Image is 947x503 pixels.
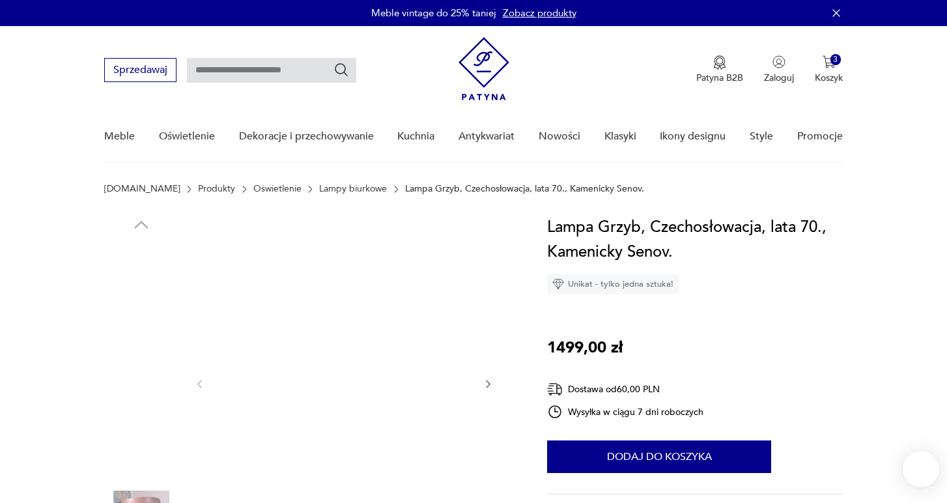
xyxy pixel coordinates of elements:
[104,241,178,315] img: Zdjęcie produktu Lampa Grzyb, Czechosłowacja, lata 70., Kamenicky Senov.
[660,111,726,162] a: Ikony designu
[459,111,515,162] a: Antykwariat
[198,184,235,194] a: Produkty
[547,215,843,265] h1: Lampa Grzyb, Czechosłowacja, lata 70., Kamenicky Senov.
[104,407,178,481] img: Zdjęcie produktu Lampa Grzyb, Czechosłowacja, lata 70., Kamenicky Senov.
[772,55,785,68] img: Ikonka użytkownika
[104,184,180,194] a: [DOMAIN_NAME]
[333,62,349,78] button: Szukaj
[815,55,843,84] button: 3Koszyk
[552,278,564,290] img: Ikona diamentu
[830,54,841,65] div: 3
[459,37,509,100] img: Patyna - sklep z meblami i dekoracjami vintage
[371,7,496,20] p: Meble vintage do 25% taniej
[764,55,794,84] button: Zaloguj
[547,336,623,360] p: 1499,00 zł
[104,111,135,162] a: Meble
[604,111,636,162] a: Klasyki
[547,440,771,473] button: Dodaj do koszyka
[764,72,794,84] p: Zaloguj
[239,111,374,162] a: Dekoracje i przechowywanie
[696,55,743,84] button: Patyna B2B
[547,274,679,294] div: Unikat - tylko jedna sztuka!
[547,404,703,420] div: Wysyłka w ciągu 7 dni roboczych
[319,184,387,194] a: Lampy biurkowe
[397,111,434,162] a: Kuchnia
[104,324,178,399] img: Zdjęcie produktu Lampa Grzyb, Czechosłowacja, lata 70., Kamenicky Senov.
[797,111,843,162] a: Promocje
[547,381,563,397] img: Ikona dostawy
[503,7,576,20] a: Zobacz produkty
[253,184,302,194] a: Oświetlenie
[159,111,215,162] a: Oświetlenie
[713,55,726,70] img: Ikona medalu
[104,58,177,82] button: Sprzedawaj
[104,66,177,76] a: Sprzedawaj
[405,184,644,194] p: Lampa Grzyb, Czechosłowacja, lata 70., Kamenicky Senov.
[696,55,743,84] a: Ikona medaluPatyna B2B
[696,72,743,84] p: Patyna B2B
[815,72,843,84] p: Koszyk
[823,55,836,68] img: Ikona koszyka
[539,111,580,162] a: Nowości
[750,111,773,162] a: Style
[903,451,939,487] iframe: Smartsupp widget button
[547,381,703,397] div: Dostawa od 60,00 PLN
